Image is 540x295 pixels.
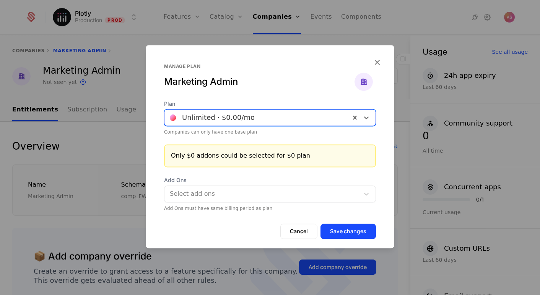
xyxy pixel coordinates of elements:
[164,176,376,184] span: Add Ons
[164,63,355,69] div: Manage plan
[164,205,376,211] div: Add Ons must have same billing period as plan
[164,100,376,108] span: Plan
[164,76,355,88] div: Marketing Admin
[171,151,369,160] div: Only $0 addons could be selected for $0 plan
[320,224,376,239] button: Save changes
[164,129,376,135] div: Companies can only have one base plan
[355,73,373,91] img: Marketing Admin
[280,224,317,239] button: Cancel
